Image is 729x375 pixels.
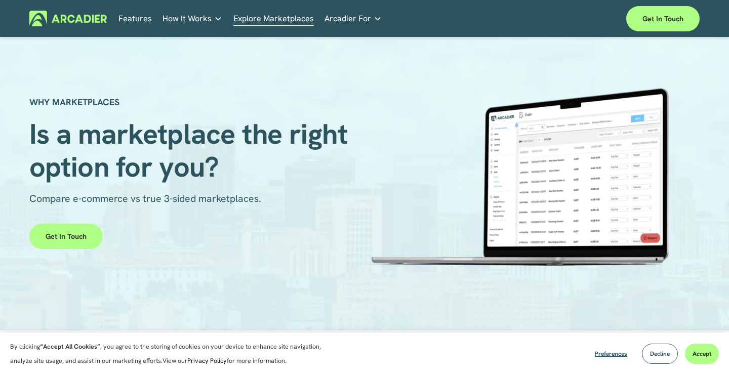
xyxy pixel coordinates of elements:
[587,344,635,364] button: Preferences
[650,350,670,358] span: Decline
[163,11,222,26] a: folder dropdown
[10,340,339,368] p: By clicking , you agree to the storing of cookies on your device to enhance site navigation, anal...
[29,11,107,26] img: Arcadier
[118,11,152,26] a: Features
[642,344,678,364] button: Decline
[626,6,700,31] a: Get in touch
[40,342,100,351] strong: “Accept All Cookies”
[163,12,212,26] span: How It Works
[595,350,627,358] span: Preferences
[325,11,382,26] a: folder dropdown
[29,115,354,186] span: Is a marketplace the right option for you?
[29,224,103,249] a: Get in touch
[29,192,261,205] span: Compare e-commerce vs true 3-sided marketplaces.
[693,350,711,358] span: Accept
[325,12,371,26] span: Arcadier For
[29,96,119,108] strong: WHY MARKETPLACES
[233,11,314,26] a: Explore Marketplaces
[187,356,227,365] a: Privacy Policy
[685,344,719,364] button: Accept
